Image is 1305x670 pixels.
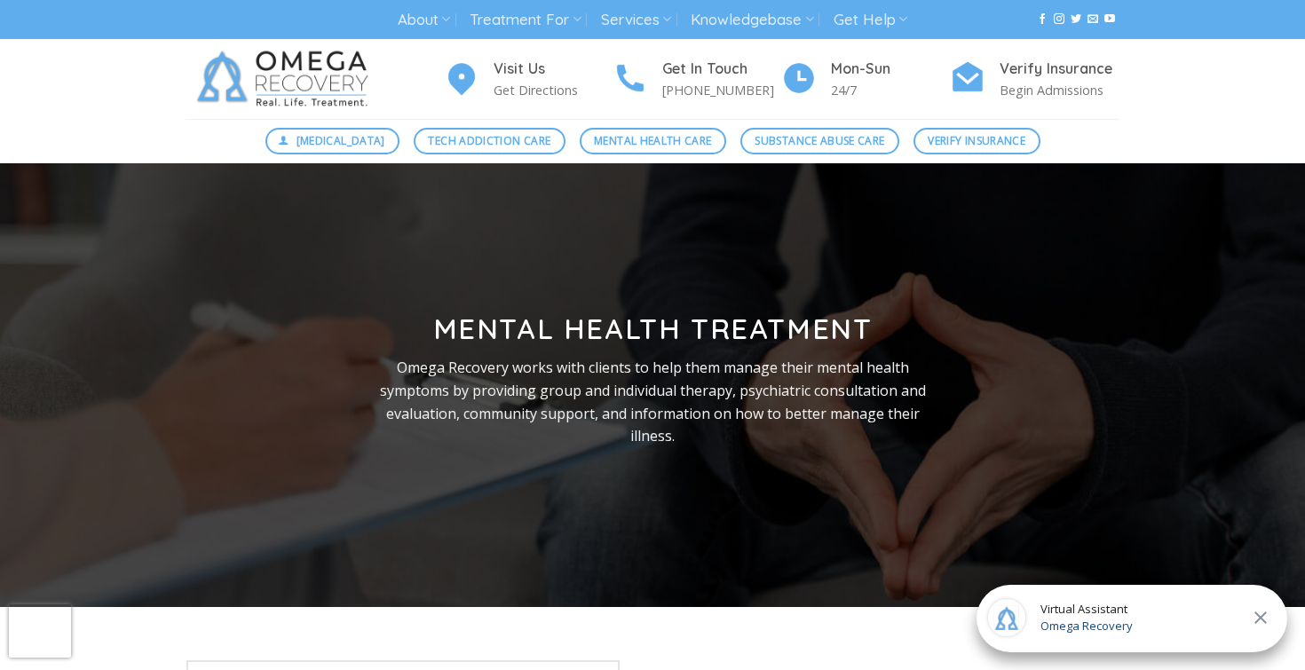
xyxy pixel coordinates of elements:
a: Knowledgebase [691,4,813,36]
a: Treatment For [470,4,581,36]
a: Get Help [834,4,907,36]
a: Follow on Facebook [1037,13,1048,26]
a: Visit Us Get Directions [444,58,613,101]
p: Omega Recovery works with clients to help them manage their mental health symptoms by providing g... [365,357,940,447]
a: Verify Insurance [913,128,1040,154]
a: Follow on YouTube [1104,13,1115,26]
h4: Mon-Sun [831,58,950,81]
a: Get In Touch [PHONE_NUMBER] [613,58,781,101]
h4: Verify Insurance [1000,58,1119,81]
a: About [398,4,450,36]
a: Tech Addiction Care [414,128,565,154]
a: Services [601,4,671,36]
p: Get Directions [494,80,613,100]
span: [MEDICAL_DATA] [297,132,385,149]
a: Substance Abuse Care [740,128,899,154]
span: Substance Abuse Care [755,132,884,149]
span: Tech Addiction Care [428,132,550,149]
a: Follow on Twitter [1071,13,1081,26]
iframe: reCAPTCHA [9,604,71,658]
p: 24/7 [831,80,950,100]
h4: Visit Us [494,58,613,81]
h4: Get In Touch [662,58,781,81]
img: Omega Recovery [186,39,386,119]
a: Verify Insurance Begin Admissions [950,58,1119,101]
a: Send us an email [1087,13,1098,26]
a: Mental Health Care [580,128,726,154]
a: Follow on Instagram [1054,13,1064,26]
a: [MEDICAL_DATA] [265,128,400,154]
p: Begin Admissions [1000,80,1119,100]
span: Verify Insurance [928,132,1025,149]
span: Mental Health Care [594,132,711,149]
strong: Mental Health Treatment [433,311,873,346]
p: [PHONE_NUMBER] [662,80,781,100]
